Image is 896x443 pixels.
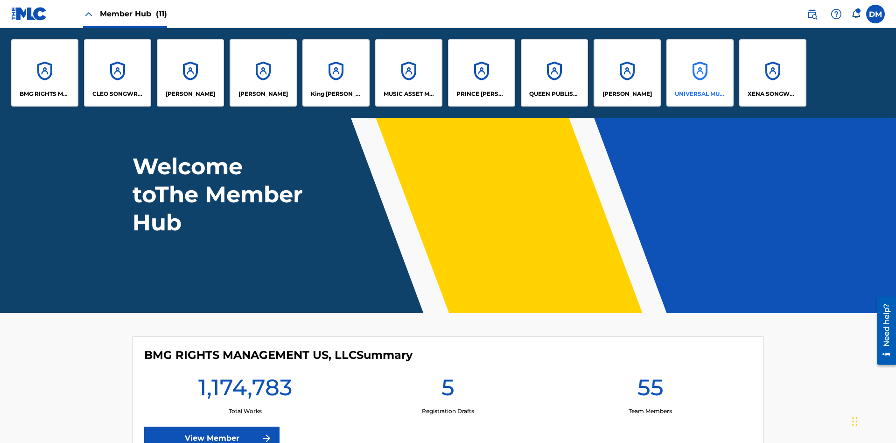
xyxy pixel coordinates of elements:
a: Public Search [803,5,821,23]
p: UNIVERSAL MUSIC PUB GROUP [675,90,726,98]
a: AccountsCLEO SONGWRITER [84,39,151,107]
a: AccountsUNIVERSAL MUSIC PUB GROUP [666,39,734,107]
iframe: Chat Widget [849,398,896,443]
div: Help [827,5,846,23]
a: Accounts[PERSON_NAME] [230,39,297,107]
a: AccountsKing [PERSON_NAME] [302,39,370,107]
a: AccountsPRINCE [PERSON_NAME] [448,39,515,107]
div: Drag [852,407,858,436]
p: MUSIC ASSET MANAGEMENT (MAM) [384,90,434,98]
a: Accounts[PERSON_NAME] [594,39,661,107]
p: Registration Drafts [422,407,474,415]
p: PRINCE MCTESTERSON [456,90,507,98]
p: XENA SONGWRITER [748,90,798,98]
p: King McTesterson [311,90,362,98]
img: help [831,8,842,20]
span: Member Hub [100,8,167,19]
p: Total Works [229,407,262,415]
p: EYAMA MCSINGER [238,90,288,98]
h1: 1,174,783 [198,373,292,407]
span: (11) [156,9,167,18]
img: MLC Logo [11,7,47,21]
h1: 55 [637,373,664,407]
p: Team Members [629,407,672,415]
a: Accounts[PERSON_NAME] [157,39,224,107]
img: Close [83,8,94,20]
p: CLEO SONGWRITER [92,90,143,98]
h1: Welcome to The Member Hub [133,152,307,236]
a: AccountsXENA SONGWRITER [739,39,806,107]
iframe: Resource Center [870,293,896,370]
p: QUEEN PUBLISHA [529,90,580,98]
a: AccountsMUSIC ASSET MANAGEMENT (MAM) [375,39,442,107]
h4: BMG RIGHTS MANAGEMENT US, LLC [144,348,413,362]
div: User Menu [866,5,885,23]
a: AccountsBMG RIGHTS MANAGEMENT US, LLC [11,39,78,107]
img: search [806,8,818,20]
p: BMG RIGHTS MANAGEMENT US, LLC [20,90,70,98]
p: ELVIS COSTELLO [166,90,215,98]
div: Notifications [851,9,861,19]
a: AccountsQUEEN PUBLISHA [521,39,588,107]
p: RONALD MCTESTERSON [602,90,652,98]
h1: 5 [441,373,455,407]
